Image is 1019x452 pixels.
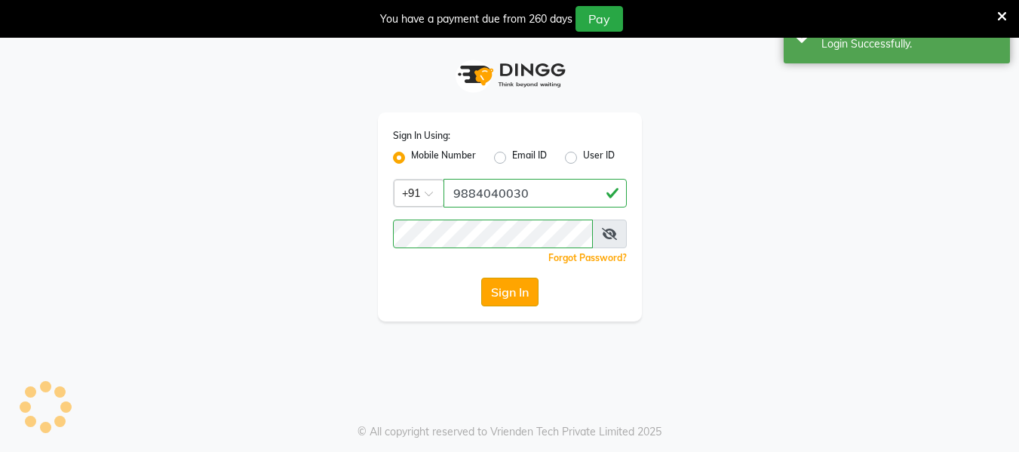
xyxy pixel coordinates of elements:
[583,149,615,167] label: User ID
[380,11,572,27] div: You have a payment due from 260 days
[411,149,476,167] label: Mobile Number
[393,129,450,143] label: Sign In Using:
[575,6,623,32] button: Pay
[450,53,570,97] img: logo1.svg
[821,36,999,52] div: Login Successfully.
[393,220,593,248] input: Username
[512,149,547,167] label: Email ID
[548,252,627,263] a: Forgot Password?
[481,278,539,306] button: Sign In
[444,179,627,208] input: Username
